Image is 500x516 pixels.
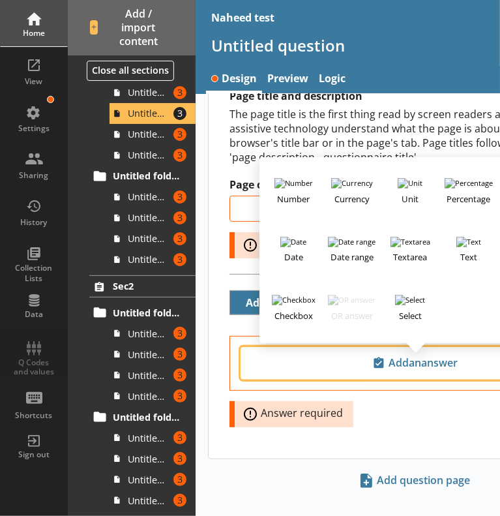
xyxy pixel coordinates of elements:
[269,189,317,205] h3: Number
[327,224,377,275] button: Date range
[331,178,373,189] img: Currency
[355,470,476,492] button: Add question page
[110,365,196,386] a: Untitled question3
[95,166,196,270] li: Untitled folderUntitled question3Untitled question3Untitled question3Untitled question3
[272,295,316,305] img: Checkbox
[268,283,319,334] button: Checkbox
[110,469,196,490] a: Untitled question3
[110,427,196,448] a: Untitled question3
[11,123,57,134] div: Settings
[110,103,196,124] a: Untitled question3
[95,302,196,406] li: Untitled folderUntitled question3Untitled question3Untitled question3Untitled question3
[128,149,169,161] span: Untitled question
[386,247,434,264] h3: Textarea
[211,10,274,25] div: Naheed test
[128,232,169,245] span: Untitled question
[90,7,174,48] span: Add / import content
[128,190,169,203] span: Untitled question
[11,170,57,181] div: Sharing
[128,86,169,99] span: Untitled question
[445,178,493,189] img: Percentage
[390,237,430,247] img: Textarea
[113,170,182,182] span: Untitled folder
[128,211,169,224] span: Untitled question
[110,124,196,145] a: Untitled question3
[235,291,347,314] button: Additional content
[128,107,169,119] span: Untitled question
[386,305,434,322] h3: Select
[128,128,169,140] span: Untitled question
[456,237,481,247] img: Text
[128,369,169,382] span: Untitled question
[356,470,475,491] span: Add question page
[113,307,182,319] span: Untitled folder
[385,224,435,275] button: Textarea
[443,166,494,217] button: Percentage
[11,263,57,283] div: Collection Lists
[110,145,196,166] a: Untitled question3
[110,187,196,207] a: Untitled question3
[395,295,425,305] img: Select
[269,247,317,264] h3: Date
[445,247,493,264] h3: Text
[262,66,314,94] a: Preview
[68,275,196,511] li: Sec2Untitled folderUntitled question3Untitled question3Untitled question3Untitled question3Untitl...
[385,283,435,334] button: Select
[268,166,319,217] button: Number
[110,490,196,511] a: Untitled question3
[128,474,169,486] span: Untitled question
[443,224,494,275] button: Text
[11,309,57,320] div: Data
[128,453,169,465] span: Untitled question
[445,189,493,205] h3: Percentage
[110,323,196,344] a: Untitled question3
[128,432,169,444] span: Untitled question
[11,217,57,228] div: History
[128,327,169,340] span: Untitled question
[328,189,376,205] h3: Currency
[113,411,182,423] span: Untitled folder
[128,253,169,266] span: Untitled question
[398,178,422,189] img: Unit
[110,82,196,103] a: Untitled question3
[11,76,57,87] div: View
[89,302,196,323] a: Untitled folder
[128,390,169,402] span: Untitled question
[206,66,262,94] a: Design
[386,189,434,205] h3: Unit
[87,61,174,81] button: Close all sections
[89,275,196,297] a: Sec2
[314,66,351,94] a: Logic
[327,166,377,217] button: Currency
[110,207,196,228] a: Untitled question3
[385,166,435,217] button: Unit
[240,237,405,253] span: Page description required
[269,305,317,322] h3: Checkbox
[110,344,196,365] a: Untitled question3
[128,348,169,361] span: Untitled question
[11,28,57,38] div: Home
[280,237,306,247] img: Date
[268,224,319,275] button: Date
[110,249,196,270] a: Untitled question3
[128,494,169,507] span: Untitled question
[11,410,57,421] div: Shortcuts
[89,406,196,427] a: Untitled folder
[328,237,375,247] img: Date range
[95,61,196,166] li: Untitled folderUntitled question3Untitled question3Untitled question3Untitled question3
[113,280,182,292] span: Sec2
[11,449,57,460] div: Sign out
[68,35,196,270] li: Sec1Untitled folderUntitled question3Untitled question3Untitled question3Untitled question3Untitl...
[110,228,196,249] a: Untitled question3
[240,406,359,422] span: Answer required
[274,178,313,189] img: Number
[89,166,196,187] a: Untitled folder
[110,448,196,469] a: Untitled question3
[328,247,376,264] h3: Date range
[110,386,196,406] a: Untitled question3
[95,406,196,511] li: Untitled folderUntitled question3Untitled question3Untitled question3Untitled question3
